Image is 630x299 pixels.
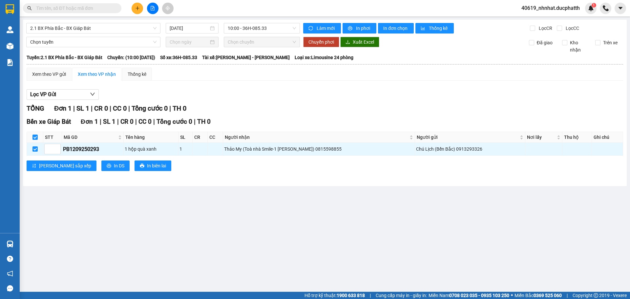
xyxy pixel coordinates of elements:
span: In đơn chọn [383,25,409,32]
td: PB1209250293 [62,143,124,156]
th: Tên hàng [124,132,178,143]
span: SL 1 [76,104,89,112]
th: SL [178,132,193,143]
span: printer [140,163,144,169]
span: TH 0 [173,104,186,112]
span: | [153,118,155,125]
span: Số xe: 36H-085.33 [160,54,197,61]
span: Thống kê [429,25,449,32]
span: | [370,292,371,299]
button: sort-ascending[PERSON_NAME] sắp xếp [27,160,96,171]
button: Chuyển phơi [303,37,339,47]
span: Đã giao [534,39,555,46]
span: Lọc VP Gửi [30,90,56,98]
button: aim [162,3,174,14]
span: | [567,292,568,299]
img: solution-icon [7,59,13,66]
sup: 1 [592,3,596,8]
input: Chọn ngày [170,38,209,46]
span: file-add [150,6,155,11]
span: Tổng cước 0 [157,118,192,125]
button: caret-down [615,3,626,14]
div: Thống kê [128,71,146,78]
span: 1 [593,3,595,8]
span: Cung cấp máy in - giấy in: [376,292,427,299]
span: Miền Nam [429,292,509,299]
span: | [135,118,137,125]
span: down [90,92,95,97]
span: sort-ascending [32,163,36,169]
b: Tuyến: 2.1 BX Phía Bắc - BX Giáp Bát [27,55,102,60]
img: phone-icon [603,5,609,11]
div: 1 [179,145,191,153]
span: CC 0 [113,104,127,112]
span: | [117,118,119,125]
span: message [7,285,13,291]
span: Chuyến: (10:00 [DATE]) [107,54,155,61]
th: STT [43,132,62,143]
span: Tổng cước 0 [132,104,168,112]
span: 40619_nhnhat.ducphatth [516,4,585,12]
span: TH 0 [197,118,211,125]
strong: 0369 525 060 [534,293,562,298]
span: Tài xế: [PERSON_NAME] - [PERSON_NAME] [202,54,290,61]
span: ⚪️ [511,294,513,297]
span: download [346,40,350,45]
input: Tìm tên, số ĐT hoặc mã đơn [36,5,114,12]
img: warehouse-icon [7,43,13,50]
strong: 1900 633 818 [337,293,365,298]
span: CR 0 [94,104,108,112]
span: Làm mới [317,25,336,32]
button: syncLàm mới [303,23,341,33]
span: Kho nhận [567,39,590,53]
img: icon-new-feature [588,5,594,11]
button: printerIn phơi [343,23,376,33]
div: Xem theo VP nhận [78,71,116,78]
span: Nơi lấy [527,134,556,141]
strong: 0708 023 035 - 0935 103 250 [449,293,509,298]
span: Hỗ trợ kỹ thuật: [304,292,365,299]
span: printer [348,26,353,31]
div: Thảo My (Toà nhà Smile-1 [PERSON_NAME]) 0815598855 [224,145,414,153]
button: In đơn chọn [378,23,414,33]
th: Ghi chú [592,132,623,143]
span: Lọc CC [563,25,580,32]
th: CR [193,132,208,143]
span: plus [135,6,140,11]
span: aim [165,6,170,11]
button: plus [132,3,143,14]
span: CC 0 [138,118,152,125]
span: 2.1 BX Phía Bắc - BX Giáp Bát [30,23,157,33]
span: | [110,104,111,112]
span: Người gửi [417,134,518,141]
button: printerIn DS [101,160,130,171]
span: Đơn 1 [81,118,98,125]
button: file-add [147,3,158,14]
span: | [91,104,93,112]
span: Bến xe Giáp Bát [27,118,71,125]
span: question-circle [7,256,13,262]
button: Lọc VP Gửi [27,89,99,100]
span: caret-down [618,5,623,11]
span: copyright [594,293,598,298]
span: Trên xe [600,39,620,46]
th: Thu hộ [562,132,592,143]
span: SL 1 [103,118,115,125]
button: downloadXuất Excel [340,37,379,47]
div: 1 hộp quà xanh [125,145,177,153]
span: Chọn chuyến [228,37,296,47]
span: sync [308,26,314,31]
button: bar-chartThống kê [415,23,454,33]
span: | [73,104,75,112]
img: warehouse-icon [7,26,13,33]
span: Chọn tuyến [30,37,157,47]
button: printerIn biên lai [135,160,171,171]
div: Chú Lịch (Bến Bắc) 0913293326 [416,145,524,153]
span: | [100,118,101,125]
input: 12/09/2025 [170,25,209,32]
span: Đơn 1 [54,104,72,112]
span: printer [107,163,111,169]
span: CR 0 [120,118,134,125]
span: In biên lai [147,162,166,169]
span: In phơi [356,25,371,32]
